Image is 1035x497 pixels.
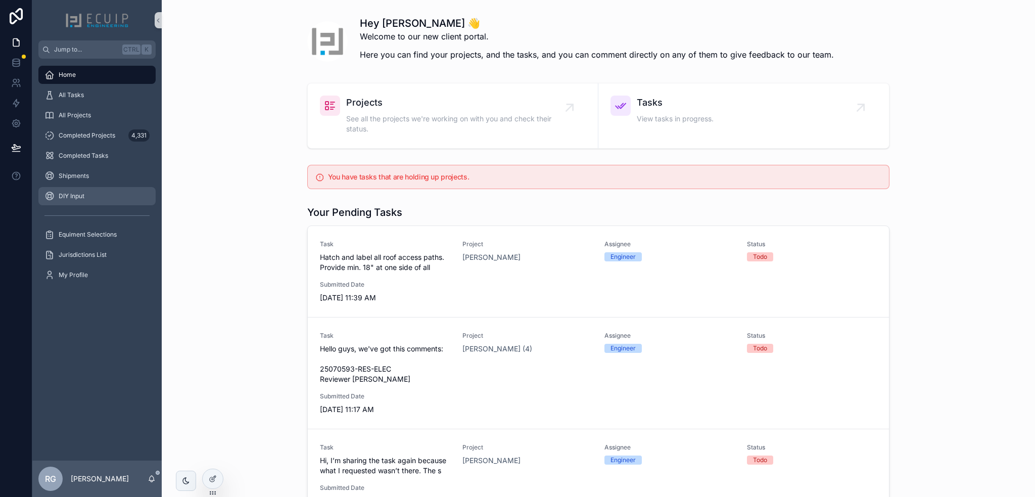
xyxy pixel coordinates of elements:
[610,456,636,465] div: Engineer
[308,83,598,148] a: ProjectsSee all the projects we're working on with you and check their status.
[320,332,450,340] span: Task
[38,66,156,84] a: Home
[38,106,156,124] a: All Projects
[753,456,767,465] div: Todo
[320,252,450,273] span: Hatch and label all roof access paths. Provide min. 18" at one side of all
[753,344,767,353] div: Todo
[59,192,84,200] span: DIY Input
[38,147,156,165] a: Completed Tasks
[71,474,129,484] p: [PERSON_NAME]
[747,332,877,340] span: Status
[320,404,450,415] span: [DATE] 11:17 AM
[38,40,156,59] button: Jump to...CtrlK
[346,114,570,134] span: See all the projects we're working on with you and check their status.
[462,344,532,354] a: [PERSON_NAME] (4)
[604,443,735,451] span: Assignee
[307,205,402,219] h1: Your Pending Tasks
[604,240,735,248] span: Assignee
[604,332,735,340] span: Assignee
[328,173,881,180] h5: You have tasks that are holding up projects.
[38,126,156,145] a: Completed Projects4,331
[59,152,108,160] span: Completed Tasks
[308,317,889,429] a: TaskHello guys, we've got this comments: 25070593-RES-ELEC Reviewer [PERSON_NAME]Project[PERSON_N...
[59,111,91,119] span: All Projects
[38,187,156,205] a: DIY Input
[143,46,151,54] span: K
[320,484,450,492] span: Submitted Date
[59,91,84,99] span: All Tasks
[54,46,118,54] span: Jump to...
[360,49,834,61] p: Here you can find your projects, and the tasks, and you can comment directly on any of them to gi...
[128,129,150,142] div: 4,331
[747,443,877,451] span: Status
[38,225,156,244] a: Equiment Selections
[320,281,450,289] span: Submitted Date
[59,172,89,180] span: Shipments
[462,443,593,451] span: Project
[65,12,129,28] img: App logo
[308,226,889,317] a: TaskHatch and label all roof access paths. Provide min. 18" at one side of allProject[PERSON_NAME...
[59,271,88,279] span: My Profile
[462,252,521,262] a: [PERSON_NAME]
[320,344,450,384] span: Hello guys, we've got this comments: 25070593-RES-ELEC Reviewer [PERSON_NAME]
[45,473,56,485] span: RG
[610,252,636,261] div: Engineer
[753,252,767,261] div: Todo
[346,96,570,110] span: Projects
[38,246,156,264] a: Jurisdictions List
[610,344,636,353] div: Engineer
[747,240,877,248] span: Status
[462,456,521,466] a: [PERSON_NAME]
[320,456,450,476] span: Hi, I’m sharing the task again because what I requested wasn’t there. The s
[637,96,714,110] span: Tasks
[462,240,593,248] span: Project
[360,30,834,42] p: Welcome to our new client portal.
[122,44,140,55] span: Ctrl
[320,293,450,303] span: [DATE] 11:39 AM
[38,86,156,104] a: All Tasks
[598,83,889,148] a: TasksView tasks in progress.
[59,71,76,79] span: Home
[38,266,156,284] a: My Profile
[637,114,714,124] span: View tasks in progress.
[462,332,593,340] span: Project
[320,240,450,248] span: Task
[360,16,834,30] h1: Hey [PERSON_NAME] 👋
[320,443,450,451] span: Task
[59,251,107,259] span: Jurisdictions List
[59,131,115,140] span: Completed Projects
[32,59,162,297] div: scrollable content
[320,392,450,400] span: Submitted Date
[59,231,117,239] span: Equiment Selections
[38,167,156,185] a: Shipments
